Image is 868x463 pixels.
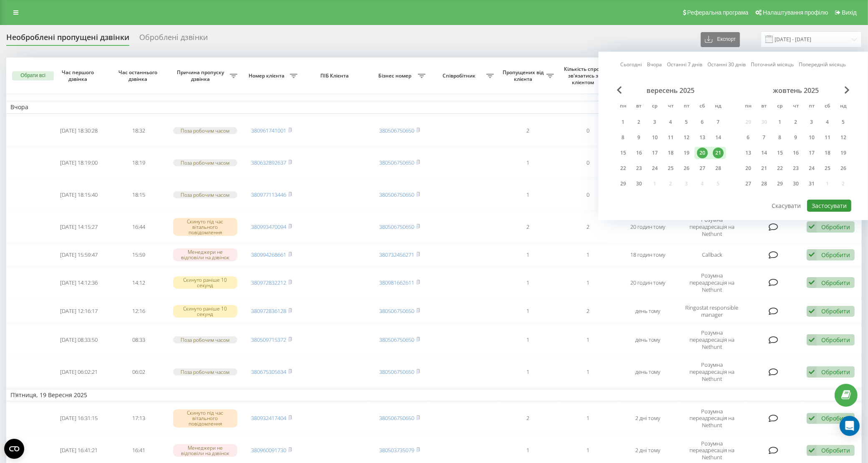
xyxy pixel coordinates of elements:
div: 20 [743,163,754,174]
td: 17:13 [109,403,169,433]
div: пт 31 жовт 2025 р. [804,178,820,190]
div: нд 28 вер 2025 р. [710,162,726,175]
td: 2 дні тому [618,403,678,433]
div: пт 19 вер 2025 р. [679,147,694,159]
div: нд 12 жовт 2025 р. [835,131,851,144]
span: Бізнес номер [374,73,418,79]
span: Пропущених від клієнта [502,69,546,82]
td: 1 [498,180,558,210]
div: Обробити [821,368,850,376]
div: 11 [822,132,833,143]
a: 380506750650 [379,414,414,422]
div: Скинуто раніше 10 секунд [173,305,237,318]
a: 380506750650 [379,307,414,315]
div: ср 1 жовт 2025 р. [772,116,788,128]
abbr: п’ятниця [805,100,818,113]
div: сб 4 жовт 2025 р. [820,116,835,128]
div: Обробити [821,446,850,454]
td: 20 годин тому [618,212,678,242]
div: 30 [634,178,644,189]
td: 08:33 [109,325,169,355]
td: [DATE] 12:16:17 [49,300,109,323]
div: 28 [713,163,724,174]
td: 1 [498,357,558,387]
a: Сьогодні [621,60,642,68]
div: 29 [618,178,629,189]
div: Обробити [821,414,850,422]
div: 6 [697,117,708,128]
abbr: понеділок [742,100,755,113]
a: Попередній місяць [799,60,846,68]
a: 380981662611 [379,279,414,286]
td: Callback [678,244,746,266]
div: 20 [697,148,708,158]
div: 16 [634,148,644,158]
div: Обробити [821,279,850,287]
div: 28 [759,178,770,189]
td: [DATE] 16:31:15 [49,403,109,433]
div: Обробити [821,307,850,315]
div: 1 [775,117,785,128]
a: 380932417404 [251,414,286,422]
div: 11 [665,132,676,143]
div: вт 30 вер 2025 р. [631,178,647,190]
div: сб 18 жовт 2025 р. [820,147,835,159]
button: Застосувати [807,200,851,212]
div: вт 23 вер 2025 р. [631,162,647,175]
div: вт 21 жовт 2025 р. [756,162,772,175]
a: 380503735079 [379,446,414,454]
td: 2 [498,115,558,146]
div: чт 30 жовт 2025 р. [788,178,804,190]
td: 15:59 [109,244,169,266]
div: 16 [790,148,801,158]
div: пн 27 жовт 2025 р. [740,178,756,190]
div: вт 28 жовт 2025 р. [756,178,772,190]
div: пн 29 вер 2025 р. [615,178,631,190]
div: жовтень 2025 [740,86,851,95]
div: Скинуто раніше 10 секунд [173,276,237,289]
div: вт 16 вер 2025 р. [631,147,647,159]
div: 3 [806,117,817,128]
div: 2 [790,117,801,128]
td: 1 [558,325,618,355]
a: 380994268661 [251,251,286,258]
a: 380509715372 [251,336,286,343]
td: 16:44 [109,212,169,242]
div: 8 [618,132,629,143]
div: 19 [681,148,692,158]
td: [DATE] 14:12:36 [49,268,109,298]
div: 25 [822,163,833,174]
div: пт 12 вер 2025 р. [679,131,694,144]
td: [DATE] 18:19:00 [49,148,109,178]
div: 8 [775,132,785,143]
div: Менеджери не відповіли на дзвінок [173,248,237,261]
div: 6 [743,132,754,143]
div: Обробити [821,223,850,231]
abbr: субота [821,100,834,113]
div: 9 [790,132,801,143]
div: сб 13 вер 2025 р. [694,131,710,144]
td: 12:16 [109,300,169,323]
div: нд 7 вер 2025 р. [710,116,726,128]
a: Вчора [647,60,662,68]
div: 21 [759,163,770,174]
abbr: понеділок [617,100,629,113]
div: пт 3 жовт 2025 р. [804,116,820,128]
div: Скинуто під час вітального повідомлення [173,409,237,428]
div: Обробити [821,336,850,344]
div: 24 [649,163,660,174]
td: день тому [618,300,678,323]
div: 5 [681,117,692,128]
div: вт 9 вер 2025 р. [631,131,647,144]
a: 380972832212 [251,279,286,286]
span: Номер клієнта [246,73,290,79]
div: пн 22 вер 2025 р. [615,162,631,175]
td: день тому [618,357,678,387]
span: Previous Month [617,86,622,94]
div: 14 [759,148,770,158]
div: 2 [634,117,644,128]
span: Час останнього дзвінка [116,69,162,82]
a: 380961741001 [251,127,286,134]
div: 14 [713,132,724,143]
div: чт 23 жовт 2025 р. [788,162,804,175]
